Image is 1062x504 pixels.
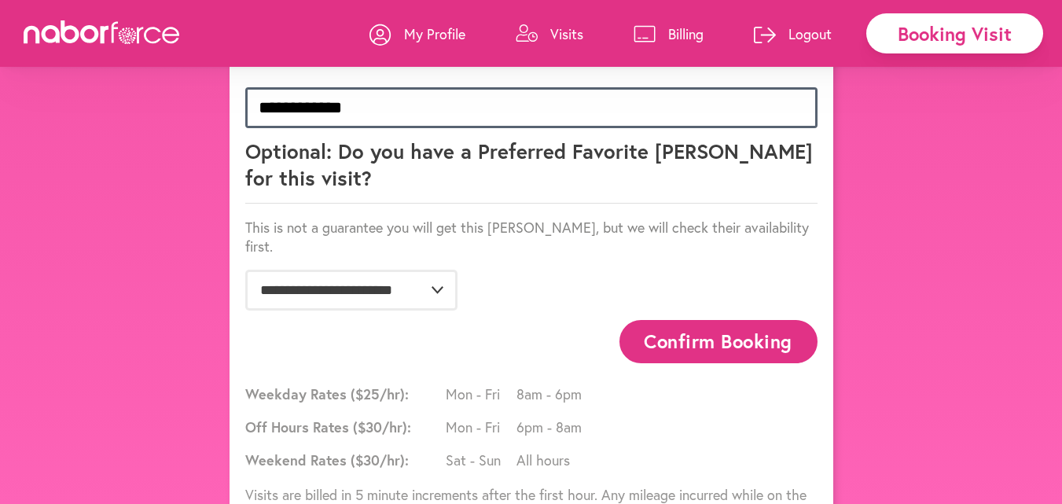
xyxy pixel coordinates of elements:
button: Confirm Booking [619,320,818,363]
span: 8am - 6pm [516,384,587,403]
div: Booking Visit [866,13,1043,53]
a: My Profile [369,10,465,57]
span: Weekend Rates [245,451,442,469]
span: Off Hours Rates [245,418,442,436]
p: Optional: Do you have a Preferred Favorite [PERSON_NAME] for this visit? [245,138,818,204]
a: Visits [516,10,583,57]
a: Billing [634,10,704,57]
span: All hours [516,451,587,469]
span: Sat - Sun [446,451,516,469]
span: ($ 30 /hr): [351,451,409,469]
p: This is not a guarantee you will get this [PERSON_NAME], but we will check their availability first. [245,218,818,256]
p: Visits [550,24,583,43]
a: Logout [754,10,832,57]
span: ($ 25 /hr): [351,384,409,403]
span: Weekday Rates [245,384,442,403]
p: My Profile [404,24,465,43]
span: Mon - Fri [446,418,516,436]
span: ($ 30 /hr): [353,418,411,436]
span: Mon - Fri [446,384,516,403]
span: 6pm - 8am [516,418,587,436]
p: Logout [788,24,832,43]
p: Billing [668,24,704,43]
